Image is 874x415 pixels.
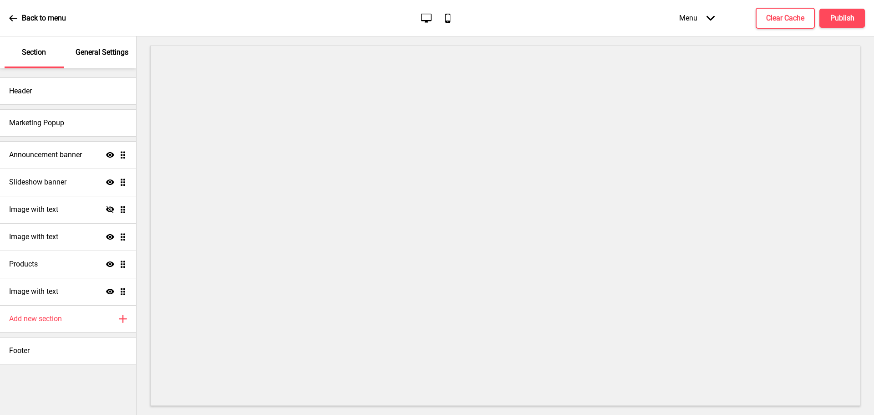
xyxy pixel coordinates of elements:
button: Clear Cache [756,8,815,29]
h4: Slideshow banner [9,177,66,187]
p: Section [22,47,46,57]
h4: Marketing Popup [9,118,64,128]
a: Back to menu [9,6,66,31]
h4: Image with text [9,205,58,215]
h4: Header [9,86,32,96]
h4: Footer [9,346,30,356]
h4: Image with text [9,232,58,242]
h4: Publish [830,13,854,23]
h4: Add new section [9,314,62,324]
h4: Announcement banner [9,150,82,160]
p: Back to menu [22,13,66,23]
h4: Products [9,259,38,269]
button: Publish [819,9,865,28]
p: General Settings [76,47,128,57]
h4: Image with text [9,287,58,297]
h4: Clear Cache [766,13,804,23]
div: Menu [670,5,724,31]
